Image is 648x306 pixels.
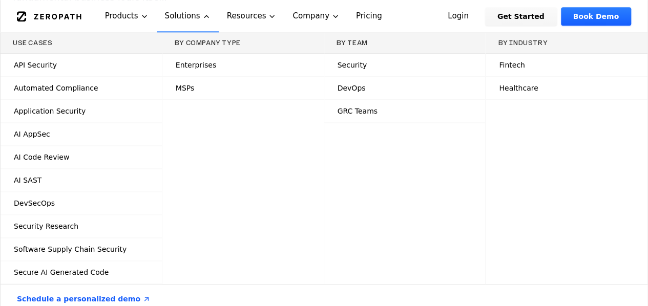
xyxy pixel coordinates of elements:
[176,60,216,70] span: Enterprises
[338,83,366,93] span: DevOps
[324,100,486,122] a: GRC Teams
[1,261,162,283] a: Secure AI Generated Code
[486,54,647,76] a: Fintech
[1,146,162,168] a: AI Code Review
[14,267,109,277] span: Secure AI Generated Code
[1,215,162,237] a: Security Research
[14,198,55,208] span: DevSecOps
[499,83,538,93] span: Healthcare
[14,221,78,231] span: Security Research
[162,54,324,76] a: Enterprises
[485,7,557,26] a: Get Started
[561,7,631,26] a: Book Demo
[1,54,162,76] a: API Security
[14,152,69,162] span: AI Code Review
[435,7,481,26] a: Login
[498,39,635,47] h3: By Industry
[14,244,127,254] span: Software Supply Chain Security
[1,238,162,260] a: Software Supply Chain Security
[338,60,367,70] span: Security
[1,123,162,145] a: AI AppSec
[499,60,525,70] span: Fintech
[14,129,50,139] span: AI AppSec
[324,77,486,99] a: DevOps
[14,83,98,93] span: Automated Compliance
[175,39,311,47] h3: By Company Type
[1,169,162,191] a: AI SAST
[1,100,162,122] a: Application Security
[1,192,162,214] a: DevSecOps
[1,77,162,99] a: Automated Compliance
[176,83,194,93] span: MSPs
[338,106,378,116] span: GRC Teams
[162,77,324,99] a: MSPs
[14,175,41,185] span: AI SAST
[337,39,473,47] h3: By Team
[14,106,86,116] span: Application Security
[486,77,647,99] a: Healthcare
[13,39,150,47] h3: Use Cases
[14,60,57,70] span: API Security
[324,54,486,76] a: Security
